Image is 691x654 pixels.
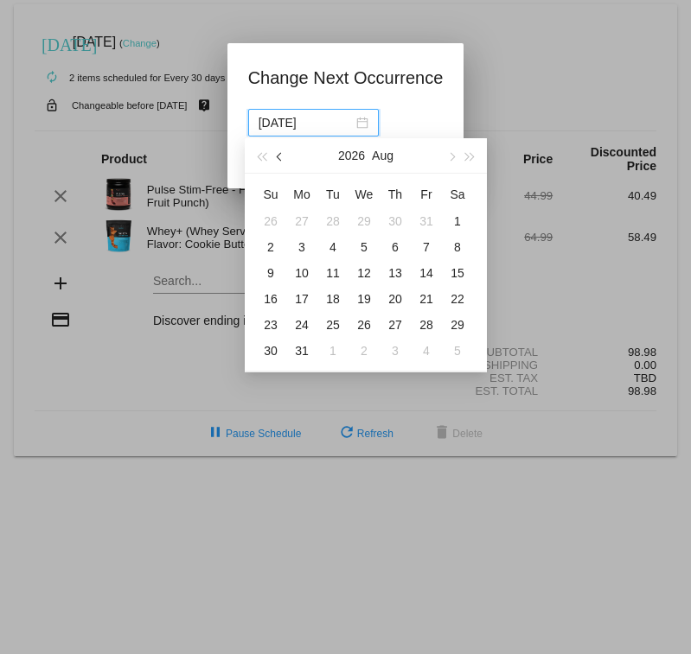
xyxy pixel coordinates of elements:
[349,286,380,312] td: 8/19/2026
[248,64,444,92] h1: Change Next Occurrence
[411,208,442,234] td: 7/31/2026
[271,138,290,173] button: Previous month (PageUp)
[255,260,286,286] td: 8/9/2026
[317,260,349,286] td: 8/11/2026
[380,208,411,234] td: 7/30/2026
[286,338,317,364] td: 8/31/2026
[447,289,468,309] div: 22
[260,263,281,283] div: 9
[255,234,286,260] td: 8/2/2026
[323,289,343,309] div: 18
[385,289,406,309] div: 20
[255,181,286,208] th: Sun
[416,340,437,361] div: 4
[416,263,437,283] div: 14
[442,286,473,312] td: 8/22/2026
[411,312,442,338] td: 8/28/2026
[385,314,406,335] div: 27
[317,234,349,260] td: 8/4/2026
[255,312,286,338] td: 8/23/2026
[416,314,437,335] div: 28
[441,138,460,173] button: Next month (PageDown)
[416,211,437,232] div: 31
[447,237,468,257] div: 8
[411,260,442,286] td: 8/14/2026
[349,312,380,338] td: 8/26/2026
[411,286,442,312] td: 8/21/2026
[255,338,286,364] td: 8/30/2026
[380,338,411,364] td: 9/3/2026
[380,286,411,312] td: 8/20/2026
[286,234,317,260] td: 8/3/2026
[317,312,349,338] td: 8/25/2026
[291,263,312,283] div: 10
[323,340,343,361] div: 1
[380,312,411,338] td: 8/27/2026
[252,138,271,173] button: Last year (Control + left)
[442,260,473,286] td: 8/15/2026
[317,286,349,312] td: 8/18/2026
[354,211,374,232] div: 29
[291,340,312,361] div: 31
[411,338,442,364] td: 9/4/2026
[286,181,317,208] th: Mon
[255,286,286,312] td: 8/16/2026
[442,338,473,364] td: 9/5/2026
[286,208,317,234] td: 7/27/2026
[286,260,317,286] td: 8/10/2026
[349,260,380,286] td: 8/12/2026
[349,208,380,234] td: 7/29/2026
[291,289,312,309] div: 17
[291,314,312,335] div: 24
[338,138,365,173] button: 2026
[260,237,281,257] div: 2
[291,237,312,257] div: 3
[286,312,317,338] td: 8/24/2026
[286,286,317,312] td: 8/17/2026
[411,234,442,260] td: 8/7/2026
[411,181,442,208] th: Fri
[372,138,393,173] button: Aug
[447,314,468,335] div: 29
[380,234,411,260] td: 8/6/2026
[260,211,281,232] div: 26
[385,340,406,361] div: 3
[260,340,281,361] div: 30
[260,289,281,309] div: 16
[442,312,473,338] td: 8/29/2026
[323,314,343,335] div: 25
[317,181,349,208] th: Tue
[317,338,349,364] td: 9/1/2026
[354,263,374,283] div: 12
[323,263,343,283] div: 11
[447,211,468,232] div: 1
[380,260,411,286] td: 8/13/2026
[291,211,312,232] div: 27
[447,263,468,283] div: 15
[323,237,343,257] div: 4
[349,338,380,364] td: 9/2/2026
[442,234,473,260] td: 8/8/2026
[354,289,374,309] div: 19
[416,289,437,309] div: 21
[442,181,473,208] th: Sat
[447,340,468,361] div: 5
[385,263,406,283] div: 13
[354,237,374,257] div: 5
[442,208,473,234] td: 8/1/2026
[255,208,286,234] td: 7/26/2026
[349,181,380,208] th: Wed
[416,237,437,257] div: 7
[349,234,380,260] td: 8/5/2026
[259,113,353,132] input: Select date
[354,340,374,361] div: 2
[354,314,374,335] div: 26
[323,211,343,232] div: 28
[461,138,480,173] button: Next year (Control + right)
[385,211,406,232] div: 30
[380,181,411,208] th: Thu
[317,208,349,234] td: 7/28/2026
[260,314,281,335] div: 23
[385,237,406,257] div: 6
